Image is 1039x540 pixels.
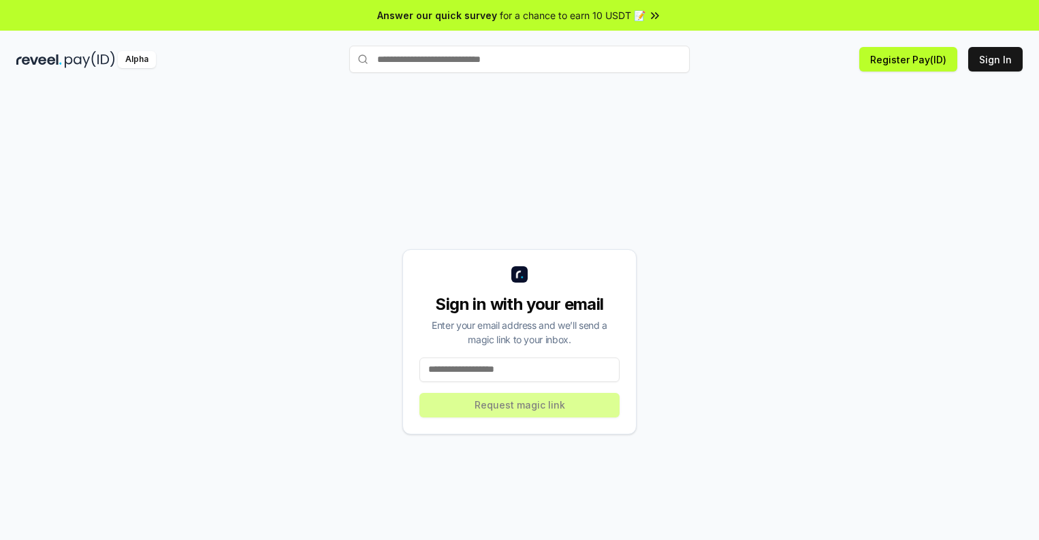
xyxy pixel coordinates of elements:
img: logo_small [511,266,528,283]
span: Answer our quick survey [377,8,497,22]
div: Sign in with your email [419,293,620,315]
img: pay_id [65,51,115,68]
img: reveel_dark [16,51,62,68]
div: Enter your email address and we’ll send a magic link to your inbox. [419,318,620,347]
div: Alpha [118,51,156,68]
button: Register Pay(ID) [859,47,957,72]
span: for a chance to earn 10 USDT 📝 [500,8,645,22]
button: Sign In [968,47,1023,72]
